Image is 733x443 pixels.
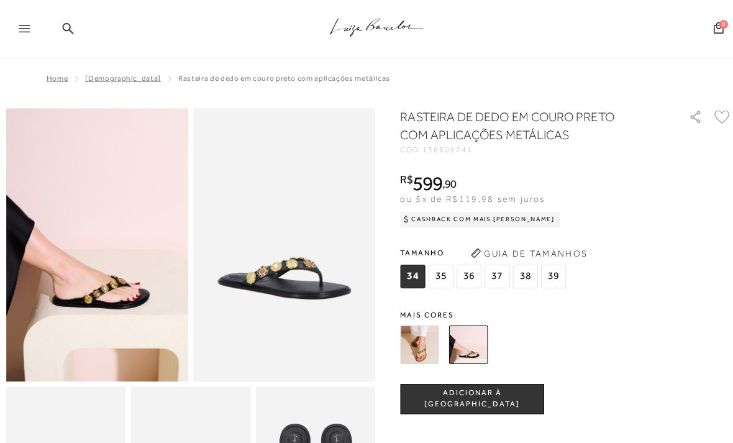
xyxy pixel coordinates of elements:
[410,170,439,193] span: 599
[398,172,410,183] i: R$
[398,262,422,286] span: 34
[46,73,67,81] a: Home
[714,19,723,28] span: 0
[481,262,506,286] span: 37
[398,192,541,202] span: ou 5x de R$119,98 sem juros
[6,107,187,378] img: image
[446,322,485,361] img: RASTEIRA DE DEDO EM COURO PRETO COM APLICAÇÕES METÁLICAS
[509,262,534,286] span: 38
[398,385,540,406] span: ADICIONAR À [GEOGRAPHIC_DATA]
[177,73,388,81] span: RASTEIRA DE DEDO EM COURO PRETO COM APLICAÇÕES METÁLICAS
[398,322,436,361] img: RASTEIRA DE DEDO EM COURO AREIA COM APLICAÇÕES METÁLICAS
[426,262,450,286] span: 35
[398,210,556,225] div: Cashback com Mais [PERSON_NAME]
[398,309,727,316] span: Mais cores
[705,21,722,37] button: 0
[398,241,565,260] span: Tamanho
[398,144,646,152] div: CÓD:
[463,241,588,261] button: Guia de Tamanhos
[192,107,373,378] img: image
[453,262,478,286] span: 36
[84,73,160,81] a: [DEMOGRAPHIC_DATA]
[398,381,540,411] button: ADICIONAR À [GEOGRAPHIC_DATA]
[439,176,453,188] i: ,
[398,107,631,142] h1: RASTEIRA DE DEDO EM COURO PRETO COM APLICAÇÕES METÁLICAS
[442,175,453,188] span: 90
[537,262,562,286] span: 39
[420,144,470,152] span: 136600241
